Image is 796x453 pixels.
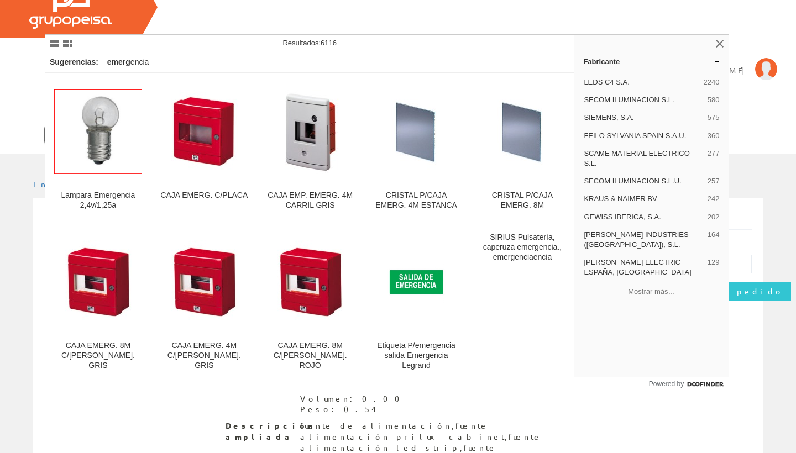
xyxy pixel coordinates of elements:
[708,176,720,186] span: 257
[276,90,344,174] img: CAJA EMP. EMERG. 4M CARRIL GRIS
[584,131,703,141] span: FEILO SYLVANIA SPAIN S.A.U.
[574,52,729,70] a: Fabricante
[584,194,703,204] span: KRAUS & NAIMER BV
[470,224,575,383] a: SIRIUS Pulsatería, caperuza emergencia., emergenciaencia
[103,52,154,72] div: encia
[373,191,460,210] div: CRISTAL P/CAJA EMERG. 4M ESTANCA
[171,90,238,174] img: CAJA EMERG. C/PLACA
[258,73,363,223] a: CAJA EMP. EMERG. 4M CARRIL GRIS CAJA EMP. EMERG. 4M CARRIL GRIS
[708,212,720,222] span: 202
[708,95,720,105] span: 580
[151,224,257,383] a: CAJA EMERG. 4M C/CARR. GRIS CAJA EMERG. 4M C/[PERSON_NAME]. GRIS
[321,39,337,47] span: 6116
[584,257,703,277] span: [PERSON_NAME] ELECTRIC ESPAÑA, [GEOGRAPHIC_DATA]
[364,73,469,223] a: CRISTAL P/CAJA EMERG. 4M ESTANCA CRISTAL P/CAJA EMERG. 4M ESTANCA
[300,393,406,404] div: Volumen: 0.00
[584,230,703,250] span: [PERSON_NAME] INDUSTRIES ([GEOGRAPHIC_DATA]), S.L.
[266,191,354,210] div: CAJA EMP. EMERG. 4M CARRIL GRIS
[708,257,720,277] span: 129
[584,176,703,186] span: SECOM ILUMINACION S.L.U.
[584,95,703,105] span: SECOM ILUMINACION S.L.
[300,404,406,415] div: Peso: 0.54
[45,224,151,383] a: CAJA EMERG. 8M C/CARR. GRIS CAJA EMERG. 8M C/[PERSON_NAME]. GRIS
[54,341,142,371] div: CAJA EMERG. 8M C/[PERSON_NAME]. GRIS
[258,224,363,383] a: CAJA EMERG. 8M C/CARR. ROJO CAJA EMERG. 8M C/[PERSON_NAME]. ROJO
[282,39,337,47] span: Resultados:
[226,420,292,443] span: Descripción ampliada
[584,212,703,222] span: GEWISS IBERICA, S.A.
[160,191,248,201] div: CAJA EMERG. C/PLACA
[489,90,556,174] img: CRISTAL P/CAJA EMERG. 8M
[649,379,684,389] span: Powered by
[383,90,450,174] img: CRISTAL P/CAJA EMERG. 4M ESTANCA
[107,57,130,66] strong: emerg
[584,113,703,123] span: SIEMENS, S.A.
[708,230,720,250] span: 164
[364,224,469,383] a: Etiqueta P/emergencia salida Emergencia Legrand Etiqueta P/emergencia salida Emergencia Legrand
[45,73,151,223] a: Lampara Emergencia 2,4v/1,25a Lampara Emergencia 2,4v/1,25a
[33,179,80,189] a: Inicio
[266,341,354,371] div: CAJA EMERG. 8M C/[PERSON_NAME]. ROJO
[34,56,111,94] a: Selectores
[277,240,344,324] img: CAJA EMERG. 8M C/CARR. ROJO
[54,191,142,210] div: Lampara Emergencia 2,4v/1,25a
[708,131,720,141] span: 360
[708,113,720,123] span: 575
[373,341,460,371] div: Etiqueta P/emergencia salida Emergencia Legrand
[584,77,699,87] span: LEDS C4 S.A.
[579,282,724,301] button: Mostrar más…
[160,341,248,371] div: CAJA EMERG. 4M C/[PERSON_NAME]. GRIS
[45,55,101,70] div: Sugerencias:
[54,89,142,174] img: Lampara Emergencia 2,4v/1,25a
[373,239,460,326] img: Etiqueta P/emergencia salida Emergencia Legrand
[703,77,719,87] span: 2240
[479,233,567,262] div: SIRIUS Pulsatería, caperuza emergencia., emergenciaencia
[708,149,720,168] span: 277
[470,73,575,223] a: CRISTAL P/CAJA EMERG. 8M CRISTAL P/CAJA EMERG. 8M
[151,73,257,223] a: CAJA EMERG. C/PLACA CAJA EMERG. C/PLACA
[649,377,729,391] a: Powered by
[65,240,132,324] img: CAJA EMERG. 8M C/CARR. GRIS
[584,149,703,168] span: SCAME MATERIAL ELECTRICO S.L.
[479,191,567,210] div: CRISTAL P/CAJA EMERG. 8M
[708,194,720,204] span: 242
[171,240,238,324] img: CAJA EMERG. 4M C/CARR. GRIS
